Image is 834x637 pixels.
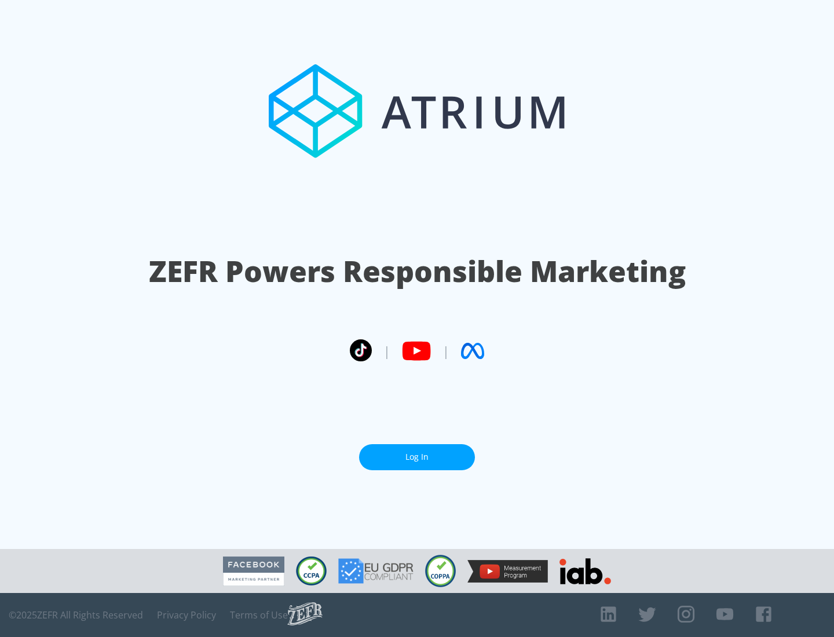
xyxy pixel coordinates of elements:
img: COPPA Compliant [425,555,456,587]
span: | [383,342,390,360]
img: IAB [559,558,611,584]
h1: ZEFR Powers Responsible Marketing [149,251,686,291]
img: GDPR Compliant [338,558,414,584]
img: Facebook Marketing Partner [223,557,284,586]
a: Privacy Policy [157,609,216,621]
img: CCPA Compliant [296,557,327,585]
img: YouTube Measurement Program [467,560,548,583]
span: | [442,342,449,360]
a: Log In [359,444,475,470]
span: © 2025 ZEFR All Rights Reserved [9,609,143,621]
a: Terms of Use [230,609,288,621]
